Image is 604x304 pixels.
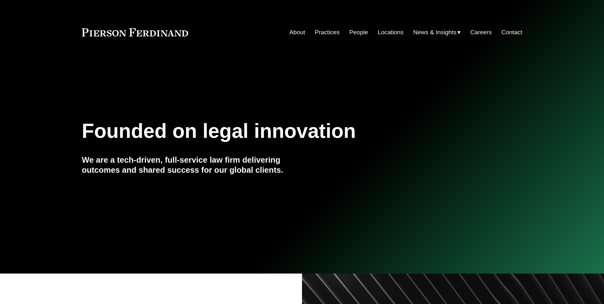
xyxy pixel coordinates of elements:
a: Locations [378,26,404,38]
a: Contact [501,26,522,38]
a: People [349,26,368,38]
a: Practices [315,26,340,38]
a: About [289,26,305,38]
h1: Founded on legal innovation [82,120,449,143]
h4: We are a tech-driven, full-service law firm delivering outcomes and shared success for our global... [82,155,302,175]
a: folder dropdown [413,26,461,38]
a: Careers [470,26,492,38]
span: News & Insights [413,27,457,38]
